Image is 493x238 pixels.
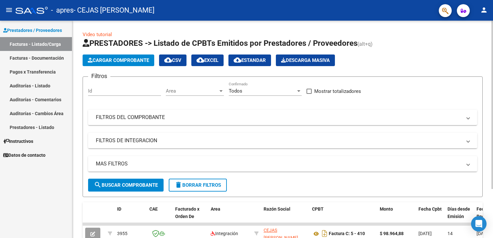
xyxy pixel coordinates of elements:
[96,160,462,167] mat-panel-title: MAS FILTROS
[3,152,45,159] span: Datos de contacto
[276,55,335,66] app-download-masive: Descarga masiva de comprobantes (adjuntos)
[117,206,121,212] span: ID
[357,41,373,47] span: (alt+q)
[416,202,445,231] datatable-header-cell: Fecha Cpbt
[380,206,393,212] span: Monto
[149,206,158,212] span: CAE
[276,55,335,66] button: Descarga Masiva
[281,57,330,63] span: Descarga Masiva
[83,55,154,66] button: Cargar Comprobante
[164,57,181,63] span: CSV
[196,56,204,64] mat-icon: cloud_download
[448,231,453,236] span: 14
[309,202,377,231] datatable-header-cell: CPBT
[51,3,74,17] span: - apres
[74,3,155,17] span: - CEJAS [PERSON_NAME]
[418,206,442,212] span: Fecha Cpbt
[196,57,218,63] span: EXCEL
[380,231,404,236] strong: $ 98.964,88
[448,206,470,219] span: Días desde Emisión
[94,182,158,188] span: Buscar Comprobante
[445,202,474,231] datatable-header-cell: Días desde Emisión
[88,57,149,63] span: Cargar Comprobante
[159,55,186,66] button: CSV
[312,206,324,212] span: CPBT
[175,206,199,219] span: Facturado x Orden De
[96,137,462,144] mat-panel-title: FILTROS DE INTEGRACION
[173,202,208,231] datatable-header-cell: Facturado x Orden De
[211,206,220,212] span: Area
[264,206,290,212] span: Razón Social
[229,88,242,94] span: Todos
[234,57,266,63] span: Estandar
[261,202,309,231] datatable-header-cell: Razón Social
[477,231,490,236] span: [DATE]
[3,27,62,34] span: Prestadores / Proveedores
[147,202,173,231] datatable-header-cell: CAE
[88,133,477,148] mat-expansion-panel-header: FILTROS DE INTEGRACION
[88,179,164,192] button: Buscar Comprobante
[88,72,110,81] h3: Filtros
[175,182,221,188] span: Borrar Filtros
[191,55,224,66] button: EXCEL
[5,6,13,14] mat-icon: menu
[88,156,477,172] mat-expansion-panel-header: MAS FILTROS
[211,231,238,236] span: Integración
[164,56,172,64] mat-icon: cloud_download
[96,114,462,121] mat-panel-title: FILTROS DEL COMPROBANTE
[208,202,252,231] datatable-header-cell: Area
[175,181,182,189] mat-icon: delete
[115,202,147,231] datatable-header-cell: ID
[377,202,416,231] datatable-header-cell: Monto
[329,231,365,236] strong: Factura C: 5 - 410
[166,88,218,94] span: Area
[480,6,488,14] mat-icon: person
[83,39,357,48] span: PRESTADORES -> Listado de CPBTs Emitidos por Prestadores / Proveedores
[88,110,477,125] mat-expansion-panel-header: FILTROS DEL COMPROBANTE
[117,231,127,236] span: 3955
[83,32,112,37] a: Video tutorial
[94,181,102,189] mat-icon: search
[169,179,227,192] button: Borrar Filtros
[234,56,241,64] mat-icon: cloud_download
[418,231,432,236] span: [DATE]
[471,216,487,232] div: Open Intercom Messenger
[228,55,271,66] button: Estandar
[3,138,33,145] span: Instructivos
[314,87,361,95] span: Mostrar totalizadores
